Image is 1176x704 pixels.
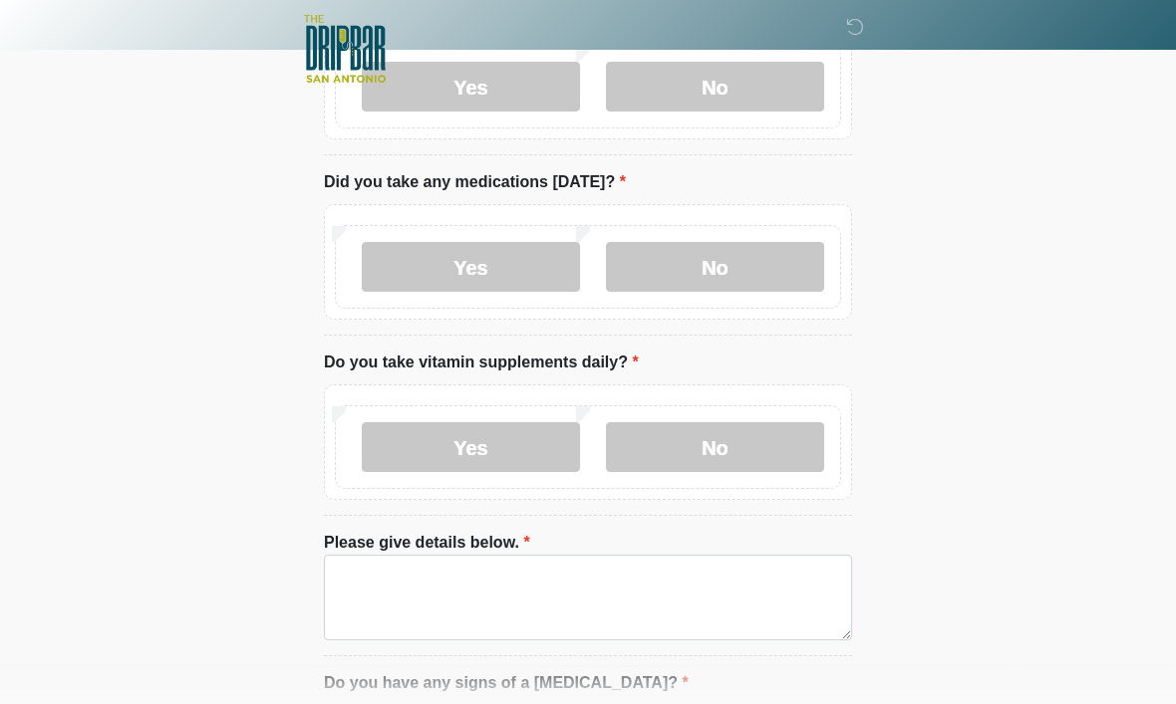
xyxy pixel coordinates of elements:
[324,170,626,194] label: Did you take any medications [DATE]?
[606,242,824,292] label: No
[304,15,386,85] img: The DRIPBaR - San Antonio Fossil Creek Logo
[606,422,824,472] label: No
[362,422,580,472] label: Yes
[324,671,689,695] label: Do you have any signs of a [MEDICAL_DATA]?
[362,242,580,292] label: Yes
[324,531,530,555] label: Please give details below.
[324,351,639,374] label: Do you take vitamin supplements daily?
